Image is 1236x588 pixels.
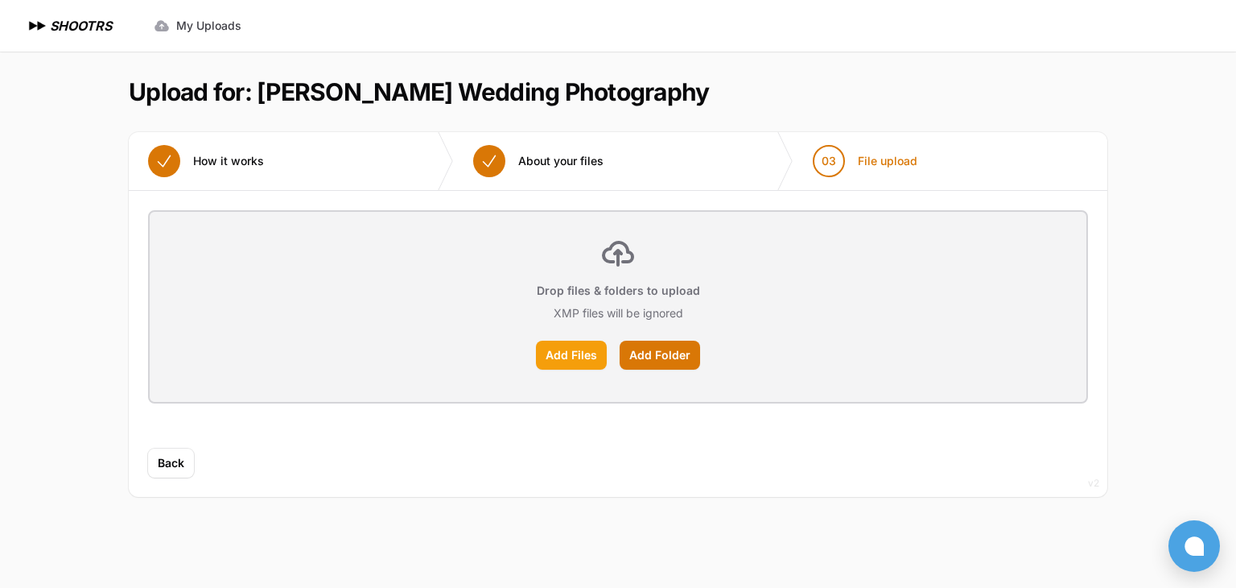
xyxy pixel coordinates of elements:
[158,455,184,471] span: Back
[178,95,271,106] div: Keywords by Traffic
[160,93,173,106] img: tab_keywords_by_traffic_grey.svg
[129,132,283,190] button: How it works
[144,11,251,40] a: My Uploads
[148,449,194,478] button: Back
[42,42,177,55] div: Domain: [DOMAIN_NAME]
[176,18,241,34] span: My Uploads
[50,16,112,35] h1: SHOOTRS
[536,341,607,370] label: Add Files
[537,283,700,299] p: Drop files & folders to upload
[43,93,56,106] img: tab_domain_overview_orange.svg
[554,305,683,321] p: XMP files will be ignored
[858,153,917,169] span: File upload
[61,95,144,106] div: Domain Overview
[26,16,50,35] img: SHOOTRS
[129,77,709,106] h1: Upload for: [PERSON_NAME] Wedding Photography
[193,153,264,169] span: How it works
[454,132,623,190] button: About your files
[822,153,836,169] span: 03
[518,153,604,169] span: About your files
[1088,474,1099,493] div: v2
[26,42,39,55] img: website_grey.svg
[26,26,39,39] img: logo_orange.svg
[26,16,112,35] a: SHOOTRS SHOOTRS
[620,341,700,370] label: Add Folder
[1168,520,1220,572] button: Open chat window
[45,26,79,39] div: v 4.0.25
[793,132,937,190] button: 03 File upload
